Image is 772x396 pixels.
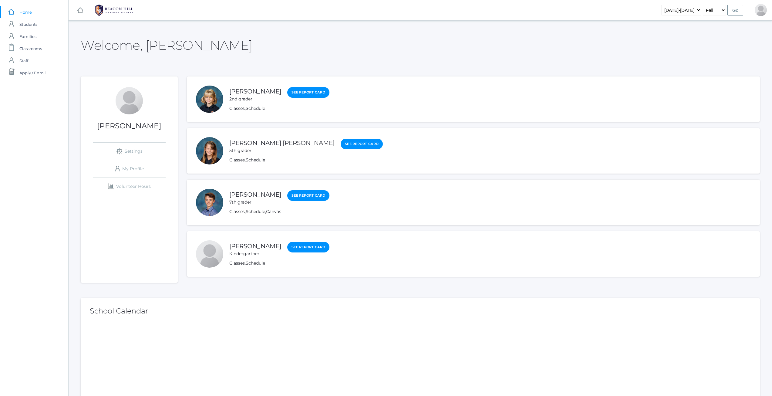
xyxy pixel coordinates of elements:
[229,251,281,257] div: Kindergartner
[246,260,265,266] a: Schedule
[229,139,335,147] a: [PERSON_NAME] [PERSON_NAME]
[287,242,329,252] a: See Report Card
[196,189,223,216] div: Keegan Callaway
[90,307,751,315] h2: School Calendar
[341,139,383,149] a: See Report Card
[229,96,281,102] div: 2nd grader
[19,67,46,79] span: Apply / Enroll
[287,190,329,201] a: See Report Card
[229,157,245,163] a: Classes
[266,209,281,214] a: Canvas
[287,87,329,98] a: See Report Card
[196,137,223,164] div: Kennedy Callaway
[727,5,743,15] input: Go
[229,260,245,266] a: Classes
[19,42,42,55] span: Classrooms
[246,157,265,163] a: Schedule
[246,209,265,214] a: Schedule
[93,178,166,195] a: Volunteer Hours
[93,143,166,160] a: Settings
[229,199,281,205] div: 7th grader
[229,260,329,266] div: ,
[229,157,383,163] div: ,
[116,87,143,114] div: Erin Callaway
[81,38,252,52] h2: Welcome, [PERSON_NAME]
[196,86,223,113] div: Kellie Callaway
[19,30,36,42] span: Families
[93,160,166,178] a: My Profile
[246,106,265,111] a: Schedule
[19,18,37,30] span: Students
[229,105,329,112] div: ,
[229,191,281,198] a: [PERSON_NAME]
[229,106,245,111] a: Classes
[81,122,178,130] h1: [PERSON_NAME]
[19,6,32,18] span: Home
[229,208,329,215] div: , ,
[91,3,137,18] img: 1_BHCALogos-05.png
[229,242,281,250] a: [PERSON_NAME]
[229,147,335,154] div: 5th grader
[229,88,281,95] a: [PERSON_NAME]
[755,4,767,16] div: Erin Callaway
[196,240,223,268] div: Kiel Callaway
[229,209,245,214] a: Classes
[19,55,28,67] span: Staff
